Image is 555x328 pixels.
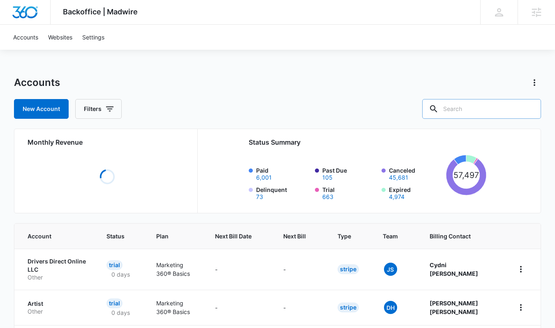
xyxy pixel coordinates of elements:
[256,166,310,180] label: Paid
[322,175,333,180] button: Past Due
[430,261,478,277] strong: Cydni [PERSON_NAME]
[283,232,306,240] span: Next Bill
[338,232,351,240] span: Type
[22,48,29,54] img: tab_domain_overview_orange.svg
[249,137,486,147] h2: Status Summary
[156,261,195,278] p: Marketing 360® Basics
[215,232,252,240] span: Next Bill Date
[13,13,20,20] img: logo_orange.svg
[338,264,359,274] div: Stripe
[430,232,495,240] span: Billing Contact
[256,194,263,200] button: Delinquent
[106,308,135,317] p: 0 days
[273,249,328,290] td: -
[389,185,443,200] label: Expired
[28,273,87,282] p: Other
[389,175,408,180] button: Canceled
[322,194,333,200] button: Trial
[28,257,87,282] a: Drivers Direct Online LLCOther
[384,301,397,314] span: DH
[256,185,310,200] label: Delinquent
[322,185,376,200] label: Trial
[273,290,328,325] td: -
[106,260,123,270] div: Trial
[106,298,123,308] div: Trial
[8,25,43,50] a: Accounts
[205,290,273,325] td: -
[63,7,138,16] span: Backoffice | Madwire
[14,76,60,89] h1: Accounts
[28,257,87,273] p: Drivers Direct Online LLC
[13,21,20,28] img: website_grey.svg
[205,249,273,290] td: -
[430,300,478,315] strong: [PERSON_NAME] [PERSON_NAME]
[28,300,87,316] a: ArtistOther
[28,232,75,240] span: Account
[106,232,125,240] span: Status
[514,263,527,276] button: home
[338,303,359,312] div: Stripe
[91,49,139,54] div: Keywords by Traffic
[453,170,479,180] tspan: 57,497
[156,299,195,316] p: Marketing 360® Basics
[106,270,135,279] p: 0 days
[514,301,527,314] button: home
[77,25,109,50] a: Settings
[383,232,398,240] span: Team
[28,307,87,316] p: Other
[21,21,90,28] div: Domain: [DOMAIN_NAME]
[43,25,77,50] a: Websites
[256,175,272,180] button: Paid
[23,13,40,20] div: v 4.0.25
[31,49,74,54] div: Domain Overview
[322,166,376,180] label: Past Due
[528,76,541,89] button: Actions
[389,166,443,180] label: Canceled
[14,99,69,119] a: New Account
[75,99,122,119] button: Filters
[156,232,195,240] span: Plan
[422,99,541,119] input: Search
[28,300,87,308] p: Artist
[28,137,187,147] h2: Monthly Revenue
[389,194,405,200] button: Expired
[82,48,88,54] img: tab_keywords_by_traffic_grey.svg
[384,263,397,276] span: JS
